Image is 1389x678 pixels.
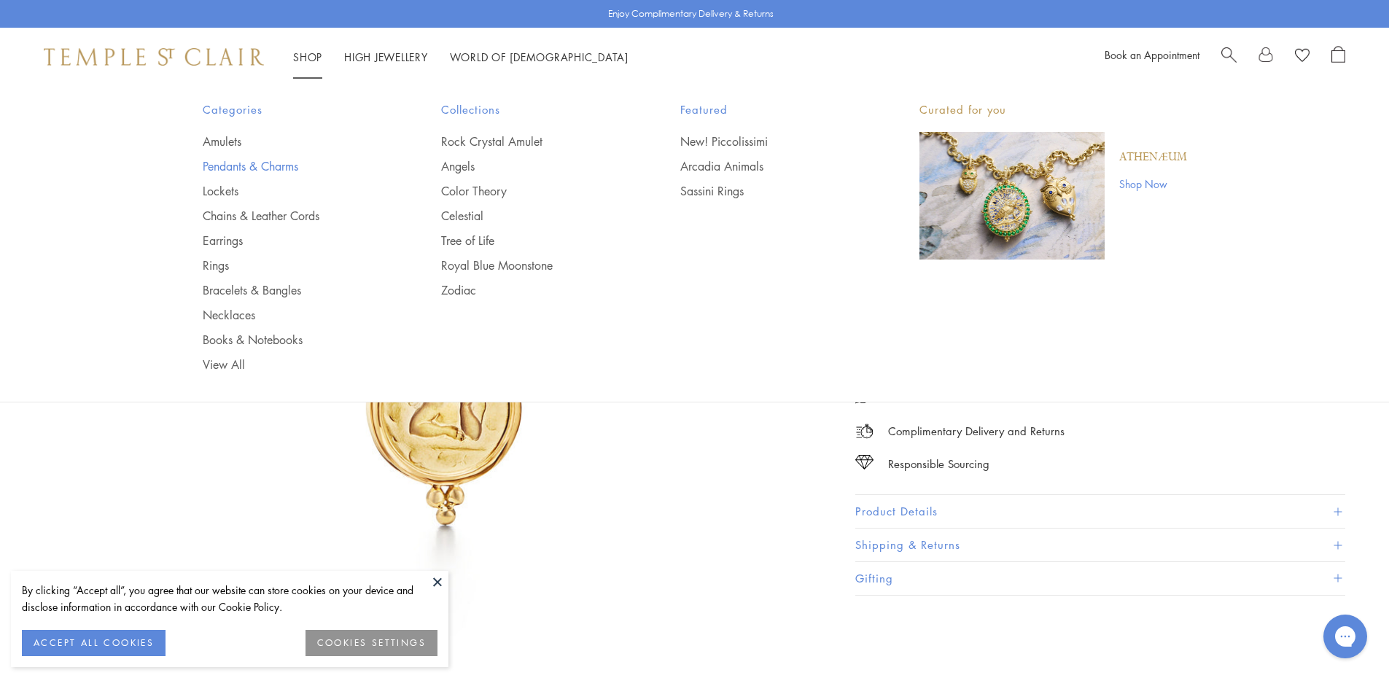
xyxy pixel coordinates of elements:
[919,101,1187,119] p: Curated for you
[203,233,384,249] a: Earrings
[608,7,774,21] p: Enjoy Complimentary Delivery & Returns
[1221,46,1237,68] a: Search
[203,332,384,348] a: Books & Notebooks
[680,101,861,119] span: Featured
[680,133,861,149] a: New! Piccolissimi
[203,282,384,298] a: Bracelets & Bangles
[450,50,629,64] a: World of [DEMOGRAPHIC_DATA]World of [DEMOGRAPHIC_DATA]
[441,257,622,273] a: Royal Blue Moonstone
[855,455,874,469] img: icon_sourcing.svg
[203,183,384,199] a: Lockets
[888,455,989,473] div: Responsible Sourcing
[441,158,622,174] a: Angels
[44,48,264,66] img: Temple St. Clair
[203,158,384,174] a: Pendants & Charms
[22,582,437,615] div: By clicking “Accept all”, you agree that our website can store cookies on your device and disclos...
[203,307,384,323] a: Necklaces
[888,422,1065,440] p: Complimentary Delivery and Returns
[855,422,874,440] img: icon_delivery.svg
[293,48,629,66] nav: Main navigation
[344,50,428,64] a: High JewelleryHigh Jewellery
[1119,149,1187,165] a: Athenæum
[680,158,861,174] a: Arcadia Animals
[441,101,622,119] span: Collections
[203,356,384,373] a: View All
[441,133,622,149] a: Rock Crystal Amulet
[855,495,1345,528] button: Product Details
[22,630,166,656] button: ACCEPT ALL COOKIES
[293,50,322,64] a: ShopShop
[441,183,622,199] a: Color Theory
[441,282,622,298] a: Zodiac
[203,101,384,119] span: Categories
[680,183,861,199] a: Sassini Rings
[1105,47,1199,62] a: Book an Appointment
[1295,46,1310,68] a: View Wishlist
[855,529,1345,561] button: Shipping & Returns
[203,208,384,224] a: Chains & Leather Cords
[441,233,622,249] a: Tree of Life
[1119,176,1187,192] a: Shop Now
[1331,46,1345,68] a: Open Shopping Bag
[1316,609,1374,663] iframe: Gorgias live chat messenger
[441,208,622,224] a: Celestial
[306,630,437,656] button: COOKIES SETTINGS
[855,562,1345,595] button: Gifting
[203,257,384,273] a: Rings
[203,133,384,149] a: Amulets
